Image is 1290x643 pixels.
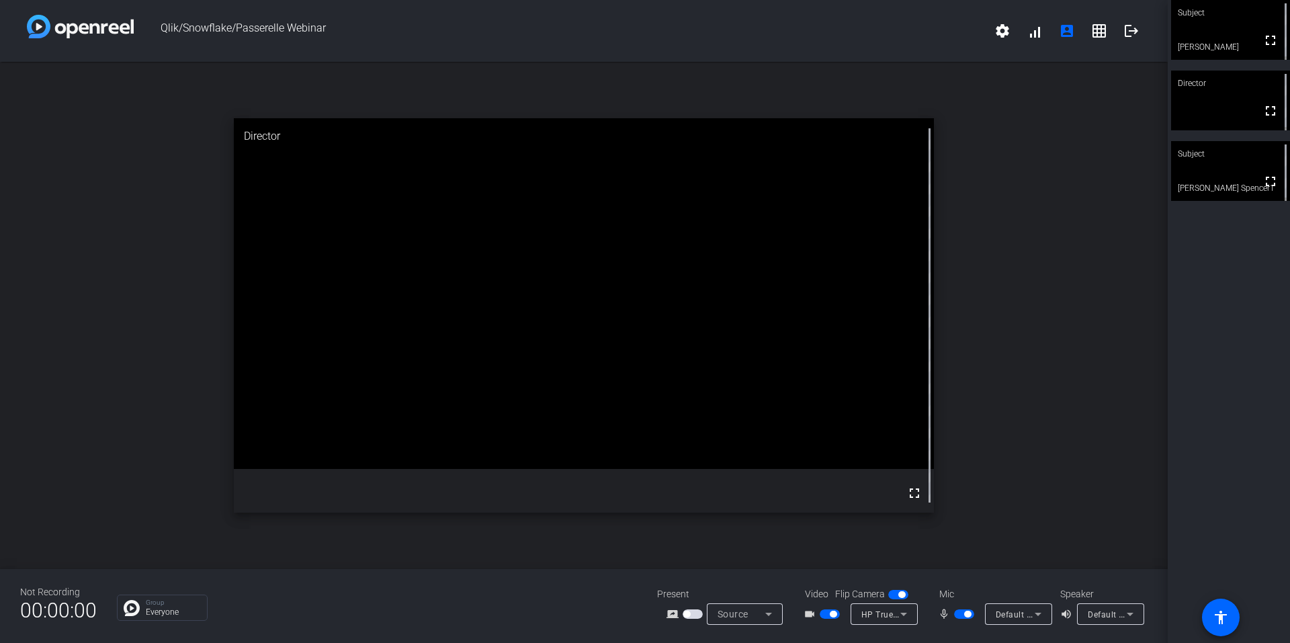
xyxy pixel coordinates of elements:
button: signal_cellular_alt [1019,15,1051,47]
p: Group [146,599,200,606]
mat-icon: account_box [1059,23,1075,39]
mat-icon: logout [1123,23,1139,39]
mat-icon: fullscreen [1262,32,1279,48]
span: Default - Microphone Array (AMD Audio Device) [996,609,1182,619]
img: white-gradient.svg [27,15,134,38]
div: Not Recording [20,585,97,599]
mat-icon: accessibility [1213,609,1229,626]
mat-icon: volume_up [1060,606,1076,622]
div: Speaker [1060,587,1141,601]
mat-icon: screen_share_outline [666,606,683,622]
span: HP True Vision HD Camera (0408:548f) [861,609,1017,619]
div: Director [1171,71,1290,96]
mat-icon: fullscreen [906,485,922,501]
span: Qlik/Snowflake/Passerelle Webinar [134,15,986,47]
div: Present [657,587,791,601]
img: Chat Icon [124,600,140,616]
p: Everyone [146,608,200,616]
div: Subject [1171,141,1290,167]
span: 00:00:00 [20,594,97,627]
mat-icon: fullscreen [1262,173,1279,189]
span: Flip Camera [835,587,885,601]
span: Video [805,587,828,601]
mat-icon: mic_none [938,606,954,622]
div: Mic [926,587,1060,601]
div: Director [234,118,935,155]
mat-icon: settings [994,23,1010,39]
mat-icon: fullscreen [1262,103,1279,119]
mat-icon: videocam_outline [804,606,820,622]
span: Default - Speaker (Realtek(R) Audio) [1088,609,1228,619]
mat-icon: grid_on [1091,23,1107,39]
span: Source [718,609,748,619]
